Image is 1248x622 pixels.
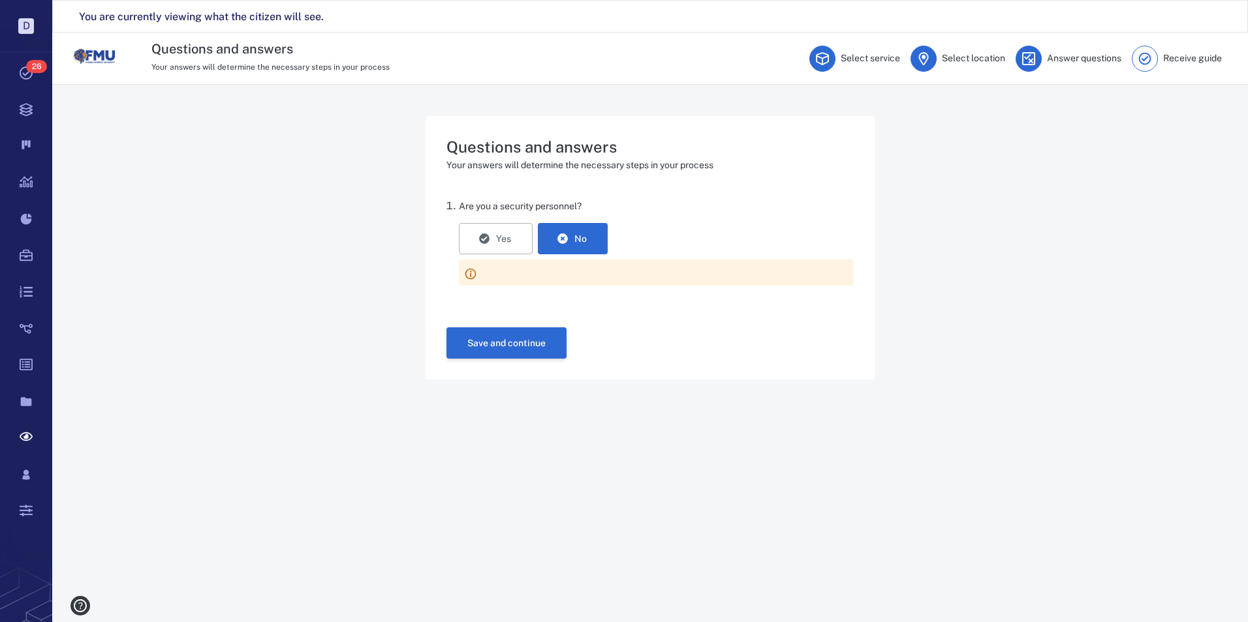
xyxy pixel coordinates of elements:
div: Service request steps [809,46,1222,72]
a: Go home [73,36,115,82]
h4: Questions and answers [446,137,854,156]
button: Save and continue [446,327,567,359]
p: Select service [841,52,900,65]
h3: Questions and answers [151,39,670,59]
p: Your answers will determine the necessary steps in your process [446,159,854,172]
p: D [18,18,34,34]
p: Receive guide [1163,52,1222,65]
span: Help [29,9,56,21]
p: Answer questions [1047,52,1121,65]
button: Yes [459,223,533,254]
img: Florida Memorial University logo [73,36,115,78]
span: 26 [26,60,47,73]
p: Select location [942,52,1005,65]
span: Your answers will determine the necessary steps in your process [151,63,390,72]
p: Are you a security personnel? [459,200,854,213]
button: help [65,591,95,621]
